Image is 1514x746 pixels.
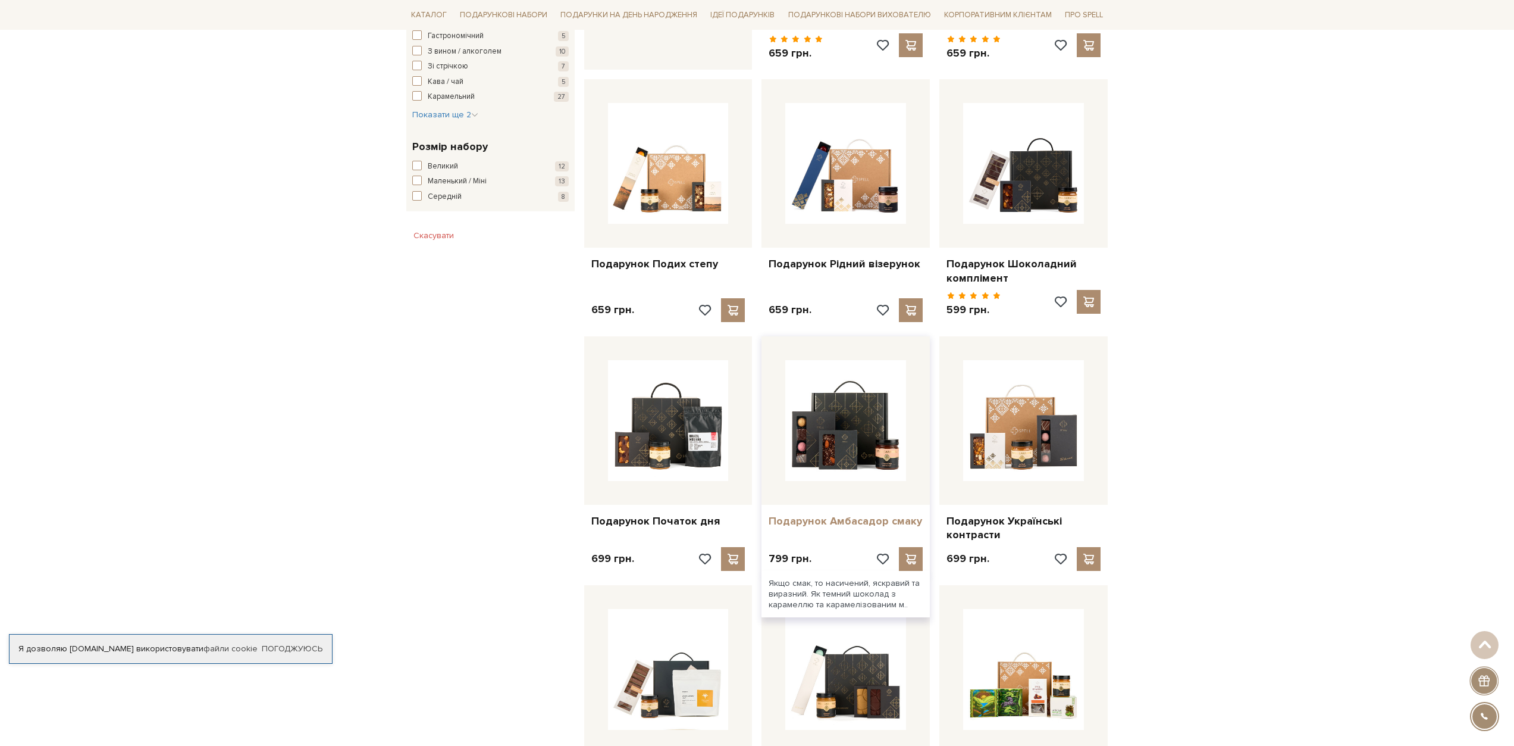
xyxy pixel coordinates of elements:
a: Каталог [406,6,452,24]
button: Великий 12 [412,161,569,173]
span: Великий [428,161,458,173]
a: Подарункові набори [455,6,552,24]
button: Гастрономічний 5 [412,30,569,42]
a: Погоджуюсь [262,644,322,654]
p: 599 грн. [946,303,1001,317]
a: Подарунок Рідний візерунок [769,257,923,271]
span: Розмір набору [412,139,488,155]
a: Подарунок Шоколадний комплімент [946,257,1101,285]
a: Подарунок Амбасадор смаку [769,514,923,528]
span: 12 [555,161,569,171]
span: 5 [558,77,569,87]
span: 5 [558,31,569,41]
p: 659 грн. [769,46,823,60]
button: Карамельний 27 [412,91,569,103]
span: 8 [558,192,569,202]
button: Показати ще 2 [412,109,478,121]
a: Корпоративним клієнтам [939,5,1057,25]
span: Зі стрічкою [428,61,468,73]
p: 799 грн. [769,552,811,566]
button: Зі стрічкою 7 [412,61,569,73]
p: 699 грн. [946,552,989,566]
span: Середній [428,191,462,203]
span: 13 [555,176,569,186]
button: Середній 8 [412,191,569,203]
span: Показати ще 2 [412,110,478,120]
span: Карамельний [428,91,475,103]
div: Якщо смак, то насичений, яскравий та виразний. Як темний шоколад з карамеллю та карамелізованим м.. [761,571,930,618]
p: 659 грн. [946,46,1001,60]
button: Маленький / Міні 13 [412,176,569,188]
span: 27 [554,92,569,102]
button: З вином / алкоголем 10 [412,46,569,58]
span: Маленький / Міні [428,176,487,188]
span: 7 [558,61,569,71]
a: Подарунок Українські контрасти [946,514,1101,542]
p: 659 грн. [591,303,634,317]
button: Скасувати [406,226,461,245]
a: Подарункові набори вихователю [783,5,936,25]
p: 659 грн. [769,303,811,317]
a: Подарунок Початок дня [591,514,745,528]
a: Ідеї подарунків [706,6,779,24]
div: Я дозволяю [DOMAIN_NAME] використовувати [10,644,332,654]
span: Кава / чай [428,76,463,88]
a: Подарунки на День народження [556,6,702,24]
a: Про Spell [1060,6,1108,24]
span: 10 [556,46,569,57]
p: 699 грн. [591,552,634,566]
a: файли cookie [203,644,258,654]
span: З вином / алкоголем [428,46,501,58]
span: Гастрономічний [428,30,484,42]
button: Кава / чай 5 [412,76,569,88]
a: Подарунок Подих степу [591,257,745,271]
